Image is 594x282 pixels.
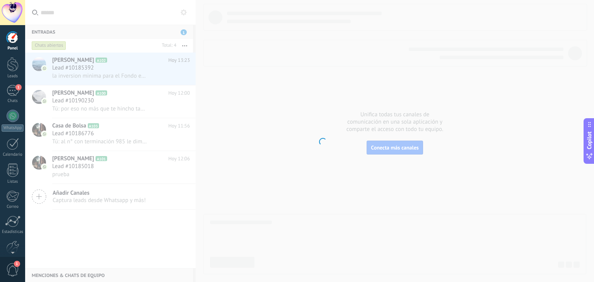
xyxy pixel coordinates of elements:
[2,99,24,104] div: Chats
[14,261,20,267] span: 1
[2,74,24,79] div: Leads
[2,124,24,132] div: WhatsApp
[15,84,22,90] span: 1
[585,132,593,149] span: Copilot
[2,46,24,51] div: Panel
[2,179,24,184] div: Listas
[2,204,24,209] div: Correo
[2,152,24,157] div: Calendario
[2,229,24,234] div: Estadísticas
